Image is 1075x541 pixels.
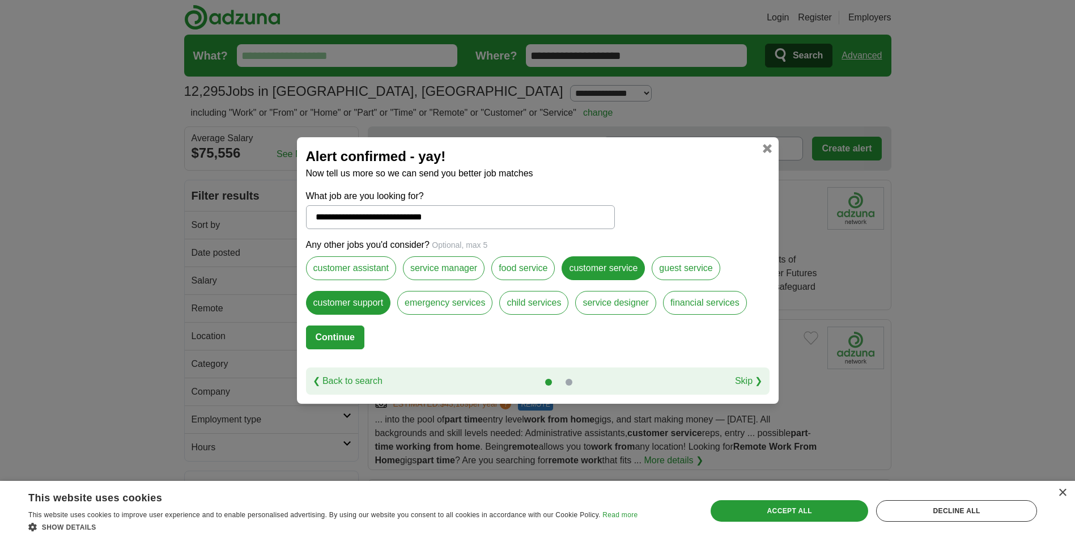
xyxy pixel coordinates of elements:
[28,521,638,532] div: Show details
[735,374,763,388] a: Skip ❯
[663,291,747,315] label: financial services
[397,291,492,315] label: emergency services
[432,240,487,250] span: Optional, max 5
[711,500,868,522] div: Accept all
[306,146,770,167] h2: Alert confirmed - yay!
[306,238,770,252] p: Any other jobs you'd consider?
[491,256,555,280] label: food service
[313,374,383,388] a: ❮ Back to search
[306,167,770,180] p: Now tell us more so we can send you better job matches
[602,511,638,519] a: Read more, opens a new window
[306,256,396,280] label: customer assistant
[306,189,615,203] label: What job are you looking for?
[575,291,656,315] label: service designer
[652,256,720,280] label: guest service
[306,326,364,349] button: Continue
[1058,489,1066,497] div: Close
[28,488,609,505] div: This website uses cookies
[876,500,1037,522] div: Decline all
[403,256,485,280] label: service manager
[499,291,568,315] label: child services
[28,511,601,519] span: This website uses cookies to improve user experience and to enable personalised advertising. By u...
[42,523,96,531] span: Show details
[306,291,391,315] label: customer support
[562,256,645,280] label: customer service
